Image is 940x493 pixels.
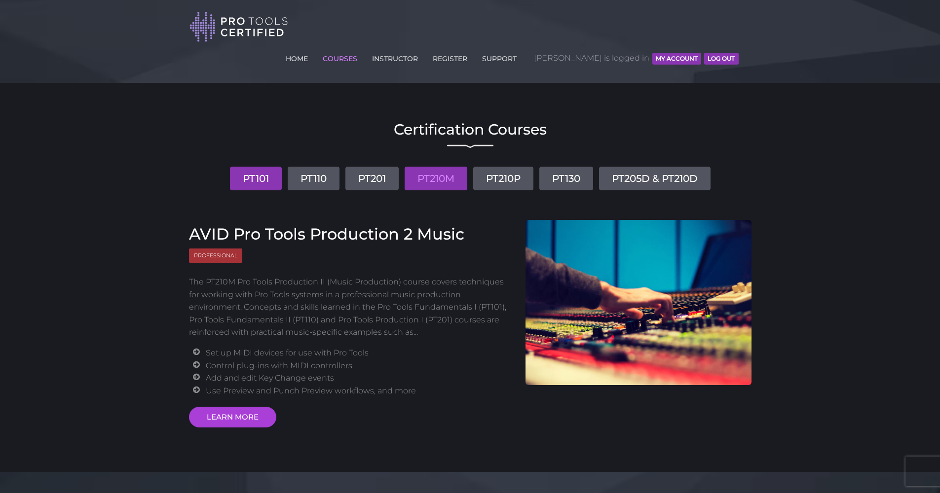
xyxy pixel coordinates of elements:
[206,347,511,359] li: Set up MIDI devices for use with Pro Tools
[526,220,752,385] img: AVID Pro Tools Production 2 Course
[430,49,470,65] a: REGISTER
[288,167,339,190] a: PT110
[534,43,739,73] span: [PERSON_NAME] is logged in
[189,407,276,427] a: LEARN MORE
[539,167,593,190] a: PT130
[320,49,360,65] a: COURSES
[206,372,511,385] li: Add and edit Key Change events
[189,122,752,137] h2: Certification Courses
[704,53,738,65] button: Log Out
[189,11,288,43] img: Pro Tools Certified Logo
[370,49,420,65] a: INSTRUCTOR
[283,49,310,65] a: HOME
[206,359,511,372] li: Control plug-ins with MIDI controllers
[189,225,511,244] h3: AVID Pro Tools Production 2 Music
[189,276,511,339] p: The PT210M Pro Tools Production II (Music Production) course covers techniques for working with P...
[230,167,282,190] a: PT101
[405,167,467,190] a: PT210M
[447,144,493,148] img: decorative line
[345,167,399,190] a: PT201
[599,167,711,190] a: PT205D & PT210D
[189,248,242,263] span: Professional
[652,53,701,65] button: MY ACCOUNT
[480,49,519,65] a: SUPPORT
[206,385,511,397] li: Use Preview and Punch Preview workflows, and more
[473,167,533,190] a: PT210P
